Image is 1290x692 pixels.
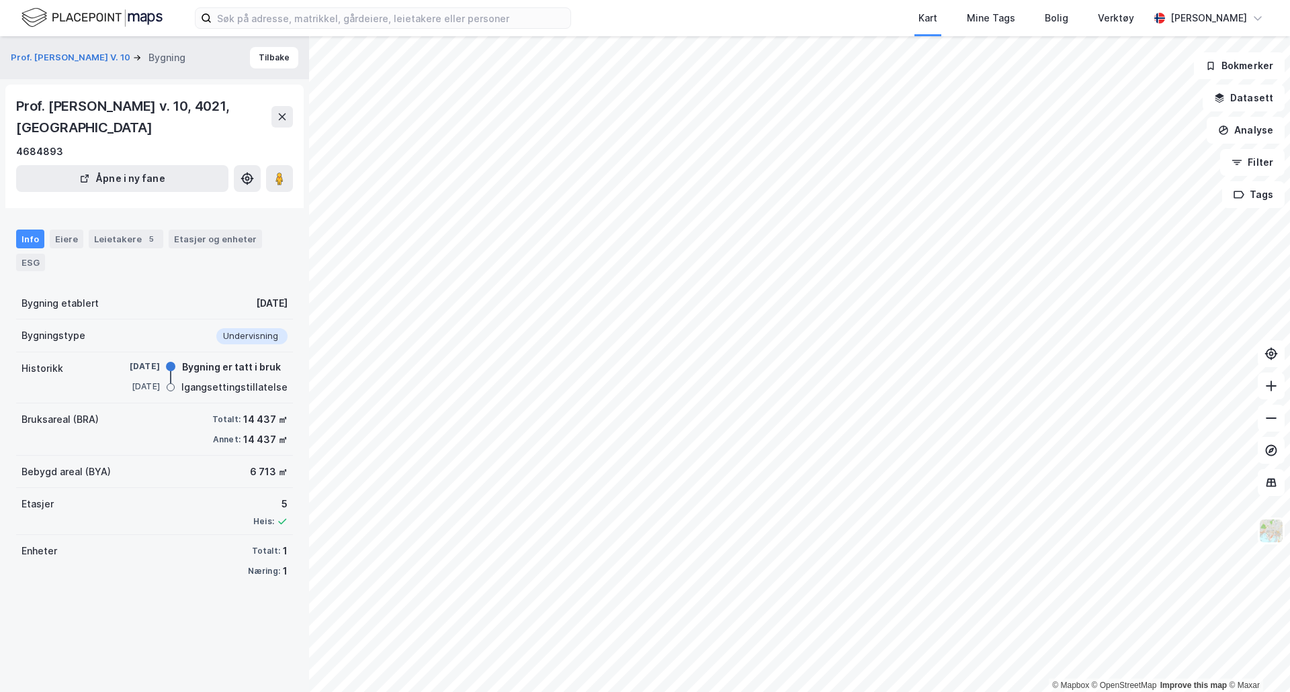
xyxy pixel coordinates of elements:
div: Enheter [21,543,57,559]
button: Analyse [1207,117,1285,144]
div: 14 437 ㎡ [243,411,288,428]
a: Mapbox [1052,681,1089,690]
div: Kontrollprogram for chat [1223,628,1290,692]
button: Prof. [PERSON_NAME] V. 10 [11,51,133,64]
div: Leietakere [89,230,163,248]
div: Totalt: [212,414,241,425]
div: [DATE] [256,295,288,311]
div: Heis: [253,516,274,527]
div: 5 [144,232,158,246]
div: [DATE] [106,360,160,373]
div: 1 [283,563,288,579]
img: Z [1258,518,1284,544]
iframe: Chat Widget [1223,628,1290,692]
div: 4684893 [16,144,63,160]
button: Datasett [1203,85,1285,111]
div: 1 [283,543,288,559]
div: Totalt: [252,546,280,556]
div: Verktøy [1098,10,1134,26]
div: Etasjer [21,496,54,512]
button: Tilbake [250,47,298,68]
a: Improve this map [1160,681,1227,690]
img: logo.f888ab2527a4732fd821a326f86c7f29.svg [21,6,163,30]
div: Eiere [50,230,83,248]
button: Bokmerker [1194,52,1285,79]
div: Bebygd areal (BYA) [21,464,111,480]
div: Bygning [148,50,185,66]
div: Historikk [21,360,63,377]
input: Søk på adresse, matrikkel, gårdeiere, leietakere eller personer [212,8,570,28]
button: Tags [1222,181,1285,208]
div: Bruksareal (BRA) [21,411,99,428]
div: Bygning etablert [21,295,99,311]
button: Filter [1220,149,1285,176]
div: Annet: [213,434,241,445]
div: 14 437 ㎡ [243,432,288,448]
div: Prof. [PERSON_NAME] v. 10, 4021, [GEOGRAPHIC_DATA] [16,95,271,138]
a: OpenStreetMap [1092,681,1157,690]
div: Info [16,230,44,248]
div: Bygningstype [21,328,85,344]
div: Bygning er tatt i bruk [182,359,281,375]
div: Igangsettingstillatelse [181,379,288,395]
div: Næring: [248,566,280,577]
div: Etasjer og enheter [174,233,257,245]
div: [DATE] [106,381,160,393]
div: Kart [918,10,937,26]
div: ESG [16,254,45,271]
div: Bolig [1045,10,1068,26]
div: Mine Tags [967,10,1015,26]
button: Åpne i ny fane [16,165,228,192]
div: 5 [253,496,288,512]
div: 6 713 ㎡ [250,464,288,480]
div: [PERSON_NAME] [1170,10,1247,26]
